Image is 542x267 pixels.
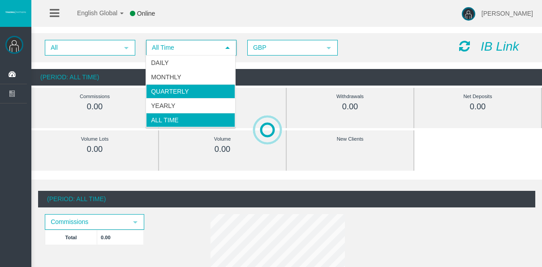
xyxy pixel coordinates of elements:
[248,41,321,55] span: GBP
[146,99,235,113] li: Yearly
[147,41,219,55] span: All Time
[434,91,521,102] div: Net Deposits
[31,69,542,86] div: (Period: All Time)
[4,10,27,14] img: logo.svg
[179,144,266,155] div: 0.00
[224,44,231,52] span: select
[146,84,235,99] li: Quarterly
[46,215,127,229] span: Commissions
[65,9,117,17] span: English Global
[146,56,235,70] li: Daily
[123,44,130,52] span: select
[97,230,144,245] td: 0.00
[45,230,97,245] td: Total
[325,44,332,52] span: select
[434,102,521,112] div: 0.00
[132,219,139,226] span: select
[52,144,138,155] div: 0.00
[307,102,393,112] div: 0.00
[481,39,519,53] i: IB Link
[146,113,235,127] li: All Time
[146,70,235,84] li: Monthly
[462,7,475,21] img: user-image
[52,102,138,112] div: 0.00
[137,10,155,17] span: Online
[38,191,535,207] div: (Period: All Time)
[482,10,533,17] span: [PERSON_NAME]
[459,40,470,52] i: Reload Dashboard
[307,91,393,102] div: Withdrawals
[52,134,138,144] div: Volume Lots
[46,41,118,55] span: All
[179,134,266,144] div: Volume
[52,91,138,102] div: Commissions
